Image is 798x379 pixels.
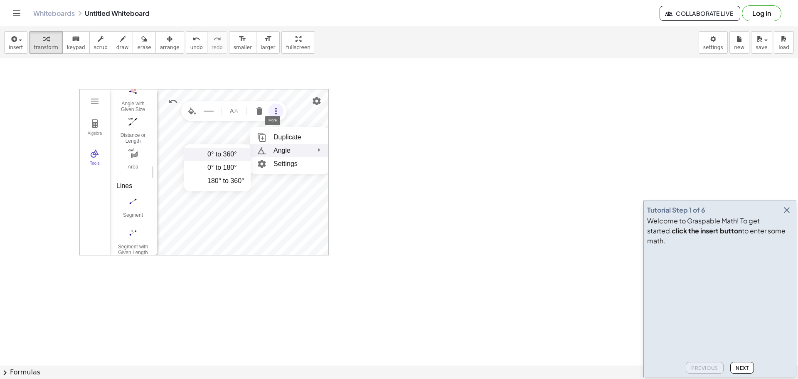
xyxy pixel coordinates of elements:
div: Tools [81,161,108,173]
a: Whiteboards [33,9,75,17]
div: Distance or Length [116,132,150,144]
img: yH5BAEAAAAALAAAAAAQABAAAAIOhI+py+0Po5y02ouzPgUAOw== [191,174,203,188]
li: 0° to 180° [184,161,251,174]
button: keyboardkeypad [62,31,90,54]
button: arrange [155,31,184,54]
div: Algebra [81,131,108,143]
div: Segment [116,212,150,224]
img: svg+xml;base64,PHN2ZyB4bWxucz0iaHR0cDovL3d3dy53My5vcmcvMjAwMC9zdmciIHZpZXdCb3g9IjAgMCAyNCAyNCI+PG... [254,144,269,157]
i: undo [192,34,200,44]
span: save [756,45,767,50]
button: Angle with Given Size. Select leg point, vertex, then enter size [116,83,150,113]
button: Segment. Select two points or positions [116,194,150,224]
button: draw [112,31,133,54]
div: Welcome to Graspable Math! To get started, to enter some math. [647,216,793,246]
button: erase [133,31,155,54]
span: arrange [160,45,180,50]
span: Next [736,365,749,371]
button: format_sizelarger [256,31,280,54]
canvas: Graphics View 1 [158,89,328,255]
span: redo [212,45,223,50]
button: Segment with Given Length. Select point, then enter length [116,226,150,256]
i: format_size [239,34,246,44]
div: Geometry [79,89,329,255]
button: new [729,31,749,54]
button: Area. Select polygon, circle or conic [116,146,150,176]
button: Collaborate Live [660,6,740,21]
button: Next [730,362,754,374]
div: Segment with Given Length [116,244,150,255]
button: Toggle navigation [10,7,23,20]
button: load [774,31,794,54]
span: undo [190,45,203,50]
li: 0° to 360° [184,148,251,161]
span: erase [137,45,151,50]
span: smaller [234,45,252,50]
span: Collaborate Live [667,10,733,17]
button: Delete [252,104,267,119]
i: keyboard [72,34,80,44]
li: Settings [250,157,329,171]
img: svg+xml;base64,PHN2ZyB4bWxucz0iaHR0cDovL3d3dy53My5vcmcvMjAwMC9zdmciIHdpZHRoPSIyNCIgaGVpZ2h0PSIyNC... [313,144,326,156]
button: Settings [309,94,324,109]
span: load [778,45,789,50]
div: Tutorial Step 1 of 6 [647,205,705,215]
img: svg+xml;base64,PHN2ZyB4bWxucz0iaHR0cDovL3d3dy53My5vcmcvMjAwMC9zdmciIHdpZHRoPSIyNCIgaGVpZ2h0PSIyNC... [254,157,269,171]
button: undoundo [186,31,207,54]
span: larger [261,45,275,50]
span: new [734,45,744,50]
button: fullscreen [281,31,315,54]
button: Name [227,104,241,119]
div: Angle with Given Size [116,101,150,112]
img: yH5BAEAAAAALAAAAAAQABAAAAIOhI+py+0Po5y02ouzPgUAOw== [191,148,203,161]
li: 180° to 360° [184,174,251,188]
span: transform [34,45,58,50]
button: Log in [742,5,781,21]
button: More [268,104,283,119]
button: Undo [165,94,180,109]
li: Duplicate [250,131,329,144]
span: fullscreen [286,45,310,50]
img: yH5BAEAAAAALAAAAAAQABAAAAIOhI+py+0Po5y02ouzPgUAOw== [191,161,203,174]
div: Lines [116,181,144,191]
span: draw [116,45,129,50]
img: Main Menu [90,96,100,106]
i: format_size [264,34,272,44]
button: Set color [185,104,199,119]
button: scrub [89,31,112,54]
span: settings [703,45,723,50]
i: redo [213,34,221,44]
button: insert [4,31,27,54]
button: format_sizesmaller [229,31,256,54]
span: scrub [94,45,108,50]
button: Line Style [201,104,216,119]
div: Area [116,164,150,176]
button: transform [29,31,63,54]
span: keypad [67,45,85,50]
button: redoredo [207,31,227,54]
button: save [751,31,772,54]
button: settings [699,31,728,54]
img: svg+xml;base64,PHN2ZyB4bWxucz0iaHR0cDovL3d3dy53My5vcmcvMjAwMC9zdmciIHZpZXdCb3g9IjAgMCAyNCAyNCIgd2... [254,131,269,144]
button: Distance or Length. Select two points, a segment, polygon or circle [116,114,150,144]
span: insert [9,45,23,50]
b: click the insert button [672,226,742,235]
li: Angle [250,144,329,157]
